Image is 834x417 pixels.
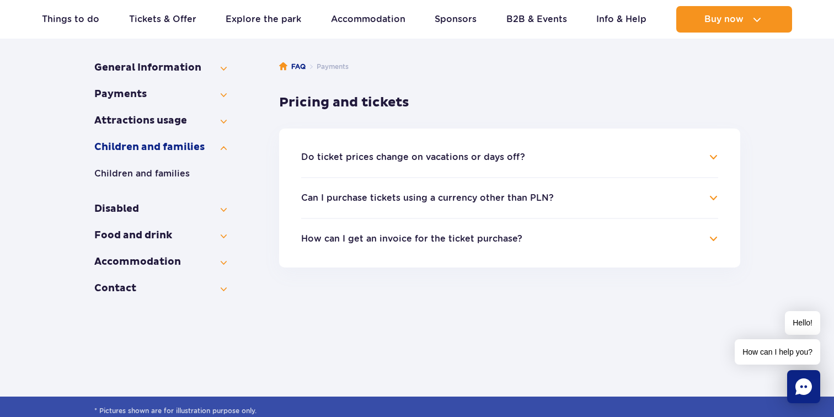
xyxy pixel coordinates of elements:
button: Children and families [94,141,227,154]
h3: Pricing and tickets [279,94,740,111]
button: How can I get an invoice for the ticket purchase? [301,234,522,244]
button: Contact [94,282,227,295]
span: * Pictures shown are for illustration purpose only. [94,405,740,416]
span: How can I help you? [735,339,820,365]
button: Accommo­dation [94,255,227,269]
a: B2B & Events [506,6,567,33]
button: Buy now [676,6,792,33]
button: Disabled [94,202,227,216]
button: Can I purchase tickets using a currency other than PLN? [301,193,554,203]
span: Buy now [704,14,744,24]
a: Things to do [42,6,99,33]
button: Attractions usage [94,114,227,127]
div: Chat [787,370,820,403]
button: Payments [94,88,227,101]
a: Accommodation [331,6,405,33]
button: Do ticket prices change on vacations or days off? [301,152,525,162]
a: FAQ [279,61,306,72]
a: Tickets & Offer [129,6,196,33]
a: Explore the park [226,6,301,33]
button: Food and drink [94,229,227,242]
a: Info & Help [596,6,646,33]
a: Sponsors [435,6,477,33]
span: Hello! [785,311,820,335]
li: Payments [306,61,349,72]
button: Children and families [94,167,227,180]
button: General Information [94,61,227,74]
